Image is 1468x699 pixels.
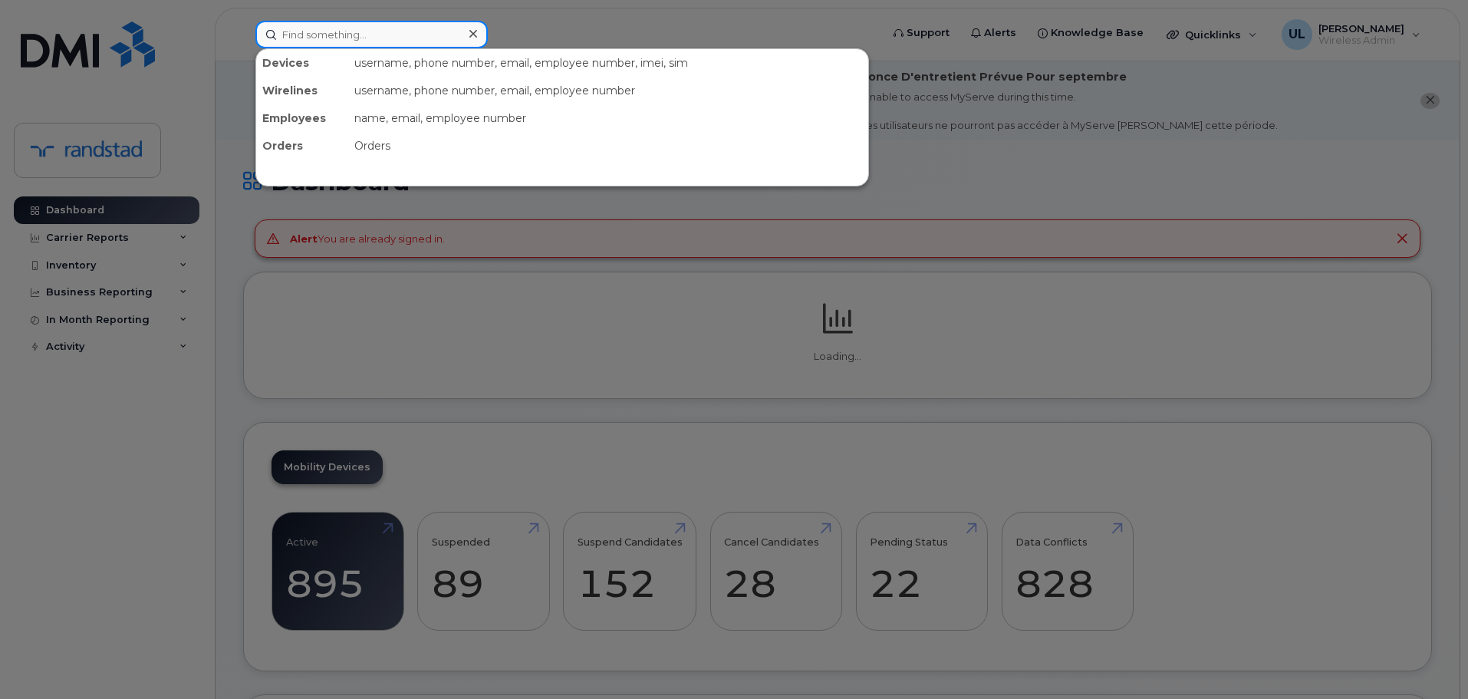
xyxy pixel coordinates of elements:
[348,77,868,104] div: username, phone number, email, employee number
[256,49,348,77] div: Devices
[348,132,868,160] div: Orders
[348,104,868,132] div: name, email, employee number
[256,77,348,104] div: Wirelines
[256,104,348,132] div: Employees
[256,132,348,160] div: Orders
[348,49,868,77] div: username, phone number, email, employee number, imei, sim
